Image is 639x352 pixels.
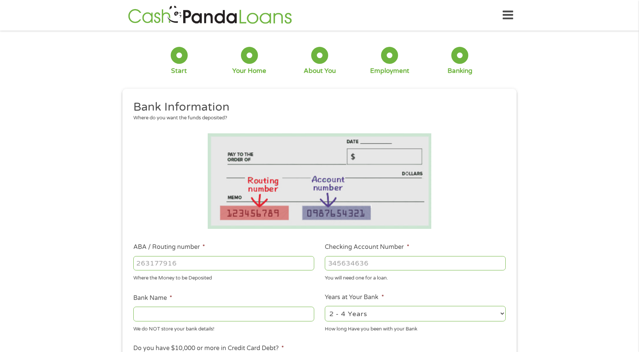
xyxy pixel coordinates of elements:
div: Employment [370,67,409,75]
div: You will need one for a loan. [325,272,506,282]
div: Where do you want the funds deposited? [133,114,500,122]
div: We do NOT store your bank details! [133,323,314,333]
input: 263177916 [133,256,314,270]
img: Routing number location [208,133,431,229]
label: Years at Your Bank [325,293,384,301]
img: GetLoanNow Logo [126,5,294,26]
div: Your Home [232,67,266,75]
div: Where the Money to be Deposited [133,272,314,282]
div: How long Have you been with your Bank [325,323,506,333]
input: 345634636 [325,256,506,270]
label: Checking Account Number [325,243,409,251]
div: Start [171,67,187,75]
div: About You [304,67,336,75]
label: Bank Name [133,294,172,302]
label: ABA / Routing number [133,243,205,251]
h2: Bank Information [133,100,500,115]
div: Banking [448,67,472,75]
